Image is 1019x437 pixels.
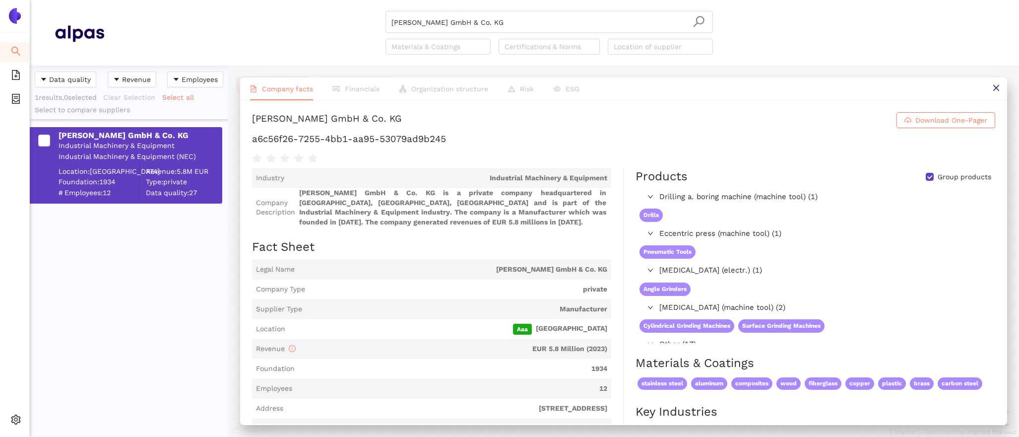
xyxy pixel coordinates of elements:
[256,265,295,275] span: Legal Name
[173,76,180,84] span: caret-down
[49,74,91,85] span: Data quality
[639,283,691,296] span: Angle Grinders
[636,226,994,242] div: Eccentric press (machine tool) (1)
[113,76,120,84] span: caret-down
[252,133,995,146] h1: a6c56f26-7255-4bb1-aa95-53079ad9b245
[287,404,607,414] span: [STREET_ADDRESS]
[639,245,696,259] span: Pneumatic Tools
[182,74,218,85] span: Employees
[647,194,653,200] span: right
[659,228,990,240] span: Eccentric press (machine tool) (1)
[659,191,990,203] span: Drilling a. boring machine (machine tool) (1)
[256,424,283,434] span: Website
[59,130,221,141] div: [PERSON_NAME] GmbH & Co. KG
[146,166,221,176] div: Revenue: 5.8M EUR
[300,344,607,354] span: EUR 5.8 Million (2023)
[162,92,194,103] span: Select all
[280,153,290,163] span: star
[146,188,221,198] span: Data quality: 27
[59,152,221,162] div: Industrial Machinery & Equipment (NEC)
[636,404,995,421] h2: Key Industries
[659,302,990,314] span: [MEDICAL_DATA] (machine tool) (2)
[289,324,607,335] span: [GEOGRAPHIC_DATA]
[296,384,607,394] span: 12
[659,339,990,351] span: Other (17)
[11,90,21,110] span: container
[59,166,139,176] div: Location: [GEOGRAPHIC_DATA]
[934,172,995,182] span: Group products
[636,189,994,205] div: Drilling a. boring machine (machine tool) (1)
[636,300,994,316] div: [MEDICAL_DATA] (machine tool) (2)
[299,188,607,227] span: [PERSON_NAME] GmbH & Co. KG is a private company headquartered in [GEOGRAPHIC_DATA], [GEOGRAPHIC_...
[256,198,295,218] span: Company Description
[566,85,579,93] span: ESG
[146,177,221,187] span: Type: private
[266,153,276,163] span: star
[289,345,296,352] span: info-circle
[636,168,688,185] div: Products
[647,341,653,347] span: right
[647,267,653,273] span: right
[554,85,561,92] span: eye
[306,304,607,314] span: Manufacturer
[520,85,534,93] span: Risk
[55,21,104,46] img: Homepage
[915,115,987,126] span: Download One-Pager
[11,411,21,431] span: setting
[639,209,663,222] span: Drills
[904,117,911,125] span: cloud-download
[59,141,221,151] div: Industrial Machinery & Equipment
[333,85,340,92] span: fund-view
[399,85,406,92] span: apartment
[288,173,607,183] span: Industrial Machinery & Equipment
[910,377,934,390] span: brass
[294,153,304,163] span: star
[35,105,223,115] div: Select to compare suppliers
[256,404,283,414] span: Address
[693,15,705,28] span: search
[985,77,1007,100] button: close
[636,355,995,372] h2: Materials & Coatings
[345,85,380,93] span: Financials
[659,265,990,277] span: [MEDICAL_DATA] (electr.) (1)
[59,177,139,187] span: Foundation: 1934
[938,377,982,390] span: carbon steel
[636,263,994,279] div: [MEDICAL_DATA] (electr.) (1)
[262,85,313,93] span: Company facts
[308,153,318,163] span: star
[738,319,825,333] span: Surface Grinding Machines
[299,265,607,275] span: [PERSON_NAME] GmbH & Co. KG
[639,319,734,333] span: Cylindrical Grinding Machines
[992,84,1000,92] span: close
[40,76,47,84] span: caret-down
[122,74,151,85] span: Revenue
[896,112,995,128] button: cloud-downloadDownload One-Pager
[252,153,262,163] span: star
[508,85,515,92] span: warning
[35,93,97,101] span: 1 results, 0 selected
[108,72,156,87] button: caret-downRevenue
[103,89,162,105] button: Clear Selection
[647,304,653,310] span: right
[252,112,402,128] div: [PERSON_NAME] GmbH & Co. KG
[636,337,994,353] div: Other (17)
[11,67,21,86] span: file-add
[256,364,295,374] span: Foundation
[637,377,687,390] span: stainless steel
[299,364,607,374] span: 1934
[250,85,257,92] span: file-text
[35,72,96,87] button: caret-downData quality
[162,89,200,105] button: Select all
[878,377,906,390] span: plastic
[647,230,653,236] span: right
[256,173,284,183] span: Industry
[513,324,532,335] span: Aaa
[256,384,292,394] span: Employees
[256,285,305,294] span: Company Type
[731,377,772,390] span: composites
[309,285,607,294] span: private
[256,304,302,314] span: Supplier Type
[59,188,139,198] span: # Employees: 12
[805,377,841,390] span: fiberglass
[411,85,488,93] span: Organization structure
